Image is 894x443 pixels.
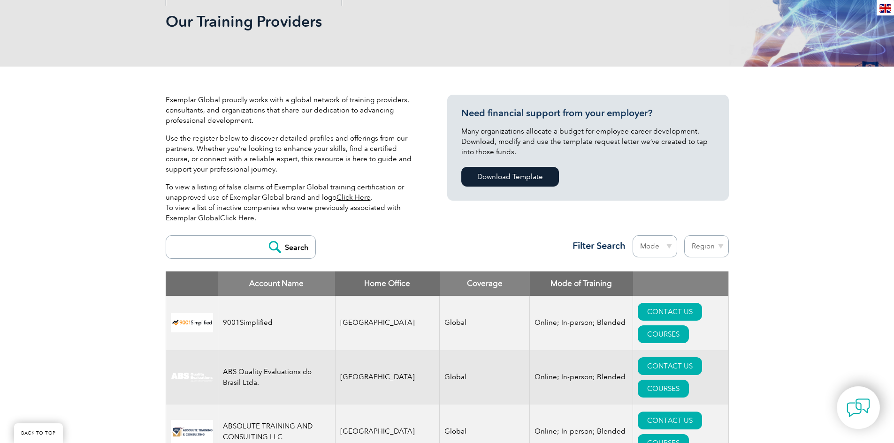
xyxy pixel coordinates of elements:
[530,350,633,405] td: Online; In-person; Blended
[440,271,530,296] th: Coverage: activate to sort column ascending
[171,313,213,332] img: 37c9c059-616f-eb11-a812-002248153038-logo.png
[14,423,63,443] a: BACK TO TOP
[171,420,213,443] img: 16e092f6-eadd-ed11-a7c6-00224814fd52-logo.png
[638,380,689,398] a: COURSES
[336,193,371,202] a: Click Here
[440,350,530,405] td: Global
[264,236,315,258] input: Search
[847,396,870,420] img: contact-chat.png
[218,296,335,350] td: 9001Simplified
[638,357,702,375] a: CONTACT US
[166,95,419,126] p: Exemplar Global proudly works with a global network of training providers, consultants, and organ...
[461,107,715,119] h3: Need financial support from your employer?
[335,296,440,350] td: [GEOGRAPHIC_DATA]
[166,14,560,29] h2: Our Training Providers
[218,350,335,405] td: ABS Quality Evaluations do Brasil Ltda.
[166,182,419,223] p: To view a listing of false claims of Exemplar Global training certification or unapproved use of ...
[530,271,633,296] th: Mode of Training: activate to sort column ascending
[166,133,419,174] p: Use the register below to discover detailed profiles and offerings from our partners. Whether you...
[335,271,440,296] th: Home Office: activate to sort column ascending
[530,296,633,350] td: Online; In-person; Blended
[638,412,702,429] a: CONTACT US
[218,271,335,296] th: Account Name: activate to sort column descending
[638,325,689,343] a: COURSES
[461,167,559,187] a: Download Template
[440,296,530,350] td: Global
[879,4,891,13] img: en
[171,372,213,383] img: c92924ac-d9bc-ea11-a814-000d3a79823d-logo.jpg
[461,126,715,157] p: Many organizations allocate a budget for employee career development. Download, modify and use th...
[633,271,728,296] th: : activate to sort column ascending
[638,303,702,321] a: CONTACT US
[220,214,254,222] a: Click Here
[335,350,440,405] td: [GEOGRAPHIC_DATA]
[567,240,626,252] h3: Filter Search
